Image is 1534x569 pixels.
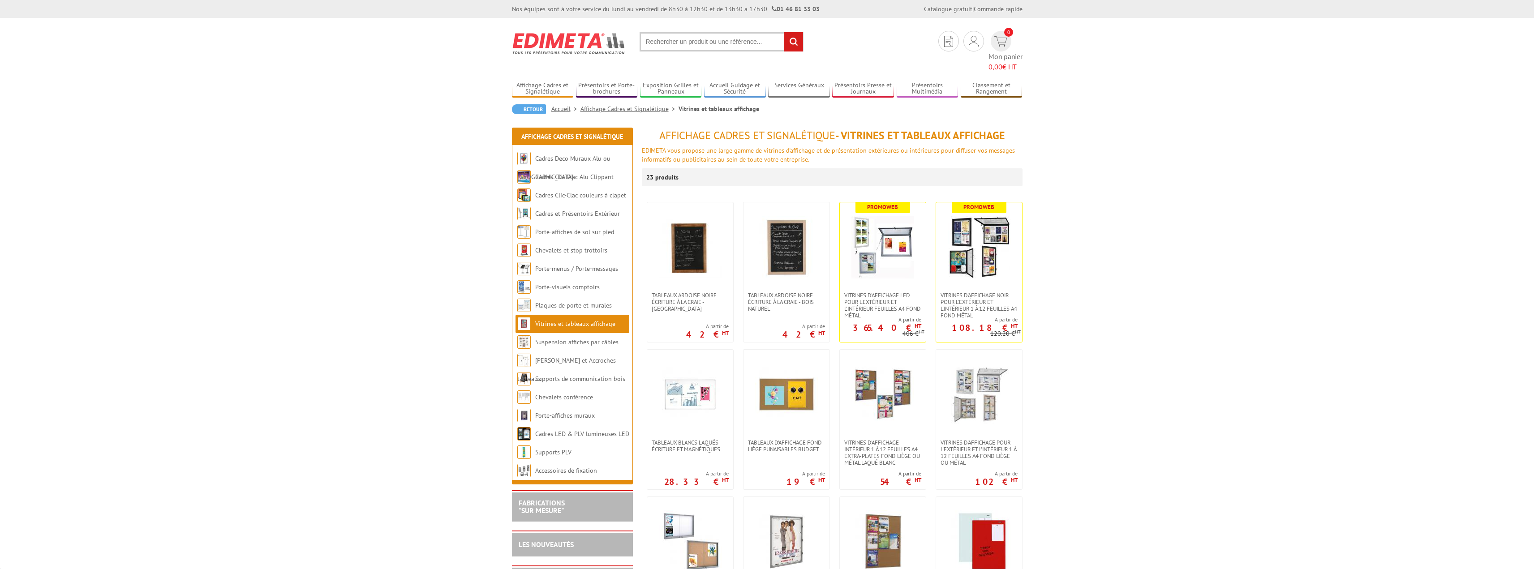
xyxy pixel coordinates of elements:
[517,299,531,312] img: Plaques de porte et murales
[1011,322,1018,330] sup: HT
[840,439,926,466] a: Vitrines d'affichage intérieur 1 à 12 feuilles A4 extra-plates fond liège ou métal laqué blanc
[768,81,830,96] a: Services Généraux
[952,325,1018,330] p: 108.18 €
[961,81,1023,96] a: Classement et Rangement
[535,210,620,218] a: Cadres et Présentoirs Extérieur
[786,479,825,484] p: 19 €
[517,154,610,181] a: Cadres Deco Muraux Alu ou [GEOGRAPHIC_DATA]
[994,36,1007,47] img: devis rapide
[988,51,1023,72] span: Mon panier
[915,322,921,330] sup: HT
[974,5,1023,13] a: Commande rapide
[647,292,733,312] a: Tableaux Ardoise Noire écriture à la craie - [GEOGRAPHIC_DATA]
[535,191,626,199] a: Cadres Clic-Clac couleurs à clapet
[517,464,531,477] img: Accessoires de fixation
[897,81,958,96] a: Présentoirs Multimédia
[517,225,531,239] img: Porte-affiches de sol sur pied
[517,409,531,422] img: Porte-affiches muraux
[936,292,1022,319] a: VITRINES D'AFFICHAGE NOIR POUR L'EXTÉRIEUR ET L'INTÉRIEUR 1 À 12 FEUILLES A4 FOND MÉTAL
[851,216,914,278] img: Vitrines d'affichage LED pour l'extérieur et l'intérieur feuilles A4 fond métal
[743,439,829,453] a: Tableaux d'affichage fond liège punaisables Budget
[517,356,616,383] a: [PERSON_NAME] et Accroches tableaux
[743,292,829,312] a: Tableaux Ardoise Noire écriture à la craie - Bois Naturel
[924,4,1023,13] div: |
[941,292,1018,319] span: VITRINES D'AFFICHAGE NOIR POUR L'EXTÉRIEUR ET L'INTÉRIEUR 1 À 12 FEUILLES A4 FOND MÉTAL
[786,470,825,477] span: A partir de
[659,363,722,426] img: Tableaux blancs laqués écriture et magnétiques
[704,81,766,96] a: Accueil Guidage et Sécurité
[924,5,972,13] a: Catalogue gratuit
[686,332,729,337] p: 42 €
[748,439,825,453] span: Tableaux d'affichage fond liège punaisables Budget
[755,216,818,278] img: Tableaux Ardoise Noire écriture à la craie - Bois Naturel
[975,470,1018,477] span: A partir de
[988,62,1023,72] span: € HT
[517,445,531,459] img: Supports PLV
[659,216,722,278] img: Tableaux Ardoise Noire écriture à la craie - Bois Foncé
[642,130,1023,141] h1: - Vitrines et tableaux affichage
[975,479,1018,484] p: 102 €
[551,105,580,113] a: Accueil
[936,439,1022,466] a: Vitrines d'affichage pour l'extérieur et l'intérieur 1 à 12 feuilles A4 fond liège ou métal
[902,330,924,337] p: 406 €
[664,479,729,484] p: 28.33 €
[880,479,921,484] p: 54 €
[867,203,898,211] b: Promoweb
[646,168,680,186] p: 23 produits
[853,325,921,330] p: 365.40 €
[782,332,825,337] p: 42 €
[535,301,612,309] a: Plaques de porte et murales
[517,244,531,257] img: Chevalets et stop trottoirs
[840,316,921,323] span: A partir de
[535,448,571,456] a: Supports PLV
[840,292,926,319] a: Vitrines d'affichage LED pour l'extérieur et l'intérieur feuilles A4 fond métal
[941,439,1018,466] span: Vitrines d'affichage pour l'extérieur et l'intérieur 1 à 12 feuilles A4 fond liège ou métal
[948,363,1010,426] img: Vitrines d'affichage pour l'extérieur et l'intérieur 1 à 12 feuilles A4 fond liège ou métal
[818,329,825,337] sup: HT
[576,81,638,96] a: Présentoirs et Porte-brochures
[722,329,729,337] sup: HT
[652,292,729,312] span: Tableaux Ardoise Noire écriture à la craie - [GEOGRAPHIC_DATA]
[748,292,825,312] span: Tableaux Ardoise Noire écriture à la craie - Bois Naturel
[915,476,921,484] sup: HT
[517,354,531,367] img: Cimaises et Accroches tableaux
[990,330,1021,337] p: 120.20 €
[647,439,733,453] a: Tableaux blancs laqués écriture et magnétiques
[948,216,1010,278] img: VITRINES D'AFFICHAGE NOIR POUR L'EXTÉRIEUR ET L'INTÉRIEUR 1 À 12 FEUILLES A4 FOND MÉTAL
[580,105,679,113] a: Affichage Cadres et Signalétique
[512,27,626,60] img: Edimeta
[535,283,600,291] a: Porte-visuels comptoirs
[969,36,979,47] img: devis rapide
[642,146,1023,164] p: EDIMETA vous propose une large gamme de vitrines d'affichage et de présentation extérieures ou in...
[535,320,615,328] a: Vitrines et tableaux affichage
[512,4,820,13] div: Nos équipes sont à votre service du lundi au vendredi de 8h30 à 12h30 et de 13h30 à 17h30
[640,81,702,96] a: Exposition Grilles et Panneaux
[535,466,597,475] a: Accessoires de fixation
[535,430,629,438] a: Cadres LED & PLV lumineuses LED
[880,470,921,477] span: A partir de
[517,317,531,330] img: Vitrines et tableaux affichage
[535,246,607,254] a: Chevalets et stop trottoirs
[772,5,820,13] strong: 01 46 81 33 03
[640,32,804,51] input: Rechercher un produit ou une référence...
[517,390,531,404] img: Chevalets conférence
[851,363,914,426] img: Vitrines d'affichage intérieur 1 à 12 feuilles A4 extra-plates fond liège ou métal laqué blanc
[517,280,531,294] img: Porte-visuels comptoirs
[919,329,924,335] sup: HT
[1011,476,1018,484] sup: HT
[963,203,994,211] b: Promoweb
[844,439,921,466] span: Vitrines d'affichage intérieur 1 à 12 feuilles A4 extra-plates fond liège ou métal laqué blanc
[519,498,565,515] a: FABRICATIONS"Sur Mesure"
[521,133,623,141] a: Affichage Cadres et Signalétique
[517,207,531,220] img: Cadres et Présentoirs Extérieur
[664,470,729,477] span: A partir de
[535,393,593,401] a: Chevalets conférence
[535,173,614,181] a: Cadres Clic-Clac Alu Clippant
[659,128,835,142] span: Affichage Cadres et Signalétique
[818,476,825,484] sup: HT
[512,104,546,114] a: Retour
[832,81,894,96] a: Présentoirs Presse et Journaux
[679,104,759,113] li: Vitrines et tableaux affichage
[535,338,619,346] a: Suspension affiches par câbles
[535,228,614,236] a: Porte-affiches de sol sur pied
